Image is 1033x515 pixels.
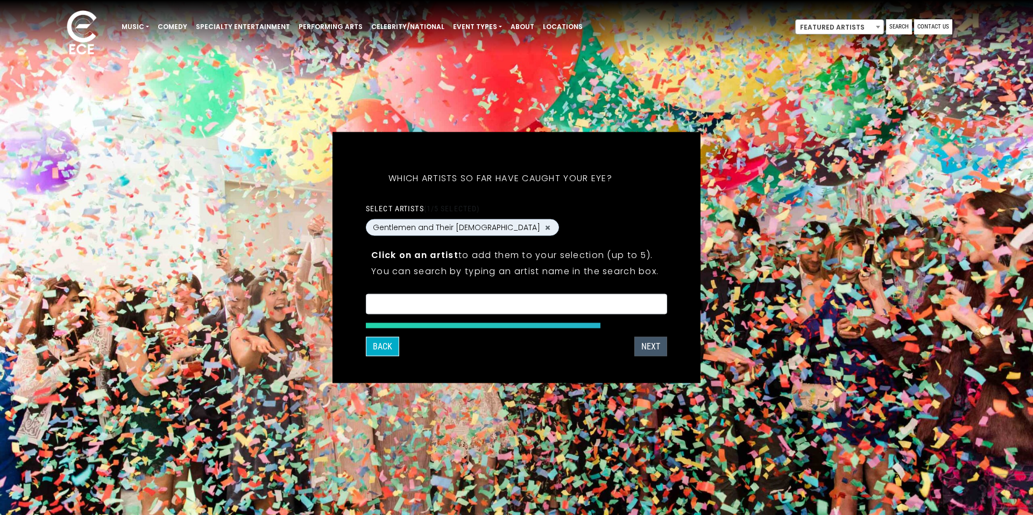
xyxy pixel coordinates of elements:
[373,222,540,233] span: Gentlemen and Their [DEMOGRAPHIC_DATA]
[914,19,952,34] a: Contact Us
[371,248,662,262] p: to add them to your selection (up to 5).
[366,204,479,213] label: Select artists
[366,159,635,198] h5: Which artists so far have caught your eye?
[153,18,192,36] a: Comedy
[55,8,109,60] img: ece_new_logo_whitev2-1.png
[424,204,480,213] span: (1/5 selected)
[371,264,662,278] p: You can search by typing an artist name in the search box.
[543,223,552,232] button: Remove Gentlemen and Their Lady
[449,18,506,36] a: Event Types
[366,337,399,356] button: Back
[367,18,449,36] a: Celebrity/National
[796,20,883,35] span: Featured Artists
[192,18,294,36] a: Specialty Entertainment
[294,18,367,36] a: Performing Arts
[634,337,667,356] button: Next
[886,19,912,34] a: Search
[795,19,884,34] span: Featured Artists
[117,18,153,36] a: Music
[506,18,539,36] a: About
[539,18,587,36] a: Locations
[371,249,458,261] strong: Click on an artist
[373,301,660,311] textarea: Search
